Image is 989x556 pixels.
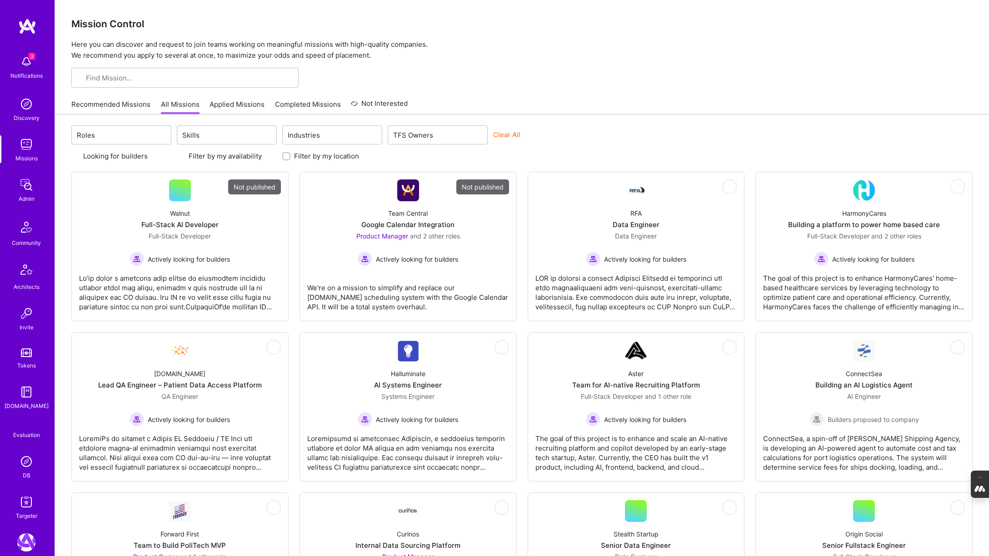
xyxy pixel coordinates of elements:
i: icon EyeClosed [498,343,505,351]
img: Company Logo [397,508,419,514]
div: Team Central [388,208,428,218]
span: Actively looking for builders [376,415,458,424]
a: Company Logo[DOMAIN_NAME]Lead QA Engineer – Patient Data Access PlatformQA Engineer Actively look... [79,340,281,474]
img: Company Logo [625,340,647,362]
img: Invite [17,304,35,323]
a: Not Interested [351,98,408,114]
span: and 2 other roles [410,232,460,240]
div: RFA [630,208,642,218]
div: Team to Build PoliTech MVP [134,541,226,550]
img: Admin Search [17,452,35,471]
div: DB [23,471,30,480]
div: Building an AI Logistics Agent [815,380,913,390]
a: Company LogoHalluminateAI Systems EngineerSystems Engineer Actively looking for buildersActively ... [307,340,509,474]
div: Senior Fullstack Engineer [822,541,906,550]
a: Applied Missions [210,99,265,114]
div: Missions [15,154,38,163]
span: Full-Stack Developer [581,392,643,400]
span: Builders proposed to company [828,415,919,424]
div: Notifications [10,71,43,80]
div: Targeter [16,511,37,521]
i: icon Chevron [266,133,270,137]
i: icon Chevron [371,133,376,137]
i: icon SearchGrey [79,75,85,82]
img: Builders proposed to company [809,412,824,427]
span: Full-Stack Developer [807,232,869,240]
div: Architects [14,282,40,292]
i: icon Chevron [477,133,481,137]
div: Community [12,238,41,248]
div: Google Calendar Integration [361,220,455,229]
img: Company Logo [397,340,419,362]
img: Skill Targeter [17,493,35,511]
i: icon EyeClosed [954,183,961,190]
img: guide book [17,383,35,401]
img: Company Logo [169,340,191,362]
div: [DOMAIN_NAME] [5,401,49,411]
p: Here you can discover and request to join teams working on meaningful missions with high-quality ... [71,39,973,61]
div: AI Systems Engineer [374,380,442,390]
span: Actively looking for builders [604,415,686,424]
div: Discovery [14,113,40,123]
div: Aster [628,369,644,378]
div: ConnectSea, a spin-off of [PERSON_NAME] Shipping Agency, is developing an AI-powered agent to aut... [763,427,965,472]
div: HarmonyCares [842,208,886,218]
div: Not published [456,179,509,194]
i: icon EyeClosed [270,504,277,511]
a: Company LogoConnectSeaBuilding an AI Logistics AgentAI Engineer Builders proposed to companyBuild... [763,340,965,474]
div: Senior Data Engineer [601,541,671,550]
img: Actively looking for builders [814,252,829,266]
label: Looking for builders [83,151,148,161]
img: Company Logo [625,185,647,196]
i: icon SelectionTeam [23,423,30,430]
a: A.Team: Leading A.Team's Marketing & DemandGen [15,533,38,551]
div: The goal of this project is to enhance HarmonyCares' home-based healthcare services by leveraging... [763,266,965,312]
i: icon EyeClosed [726,343,733,351]
img: teamwork [17,135,35,154]
img: Actively looking for builders [130,252,144,266]
a: Not publishedWalnutFull-Stack AI DeveloperFull-Stack Developer Actively looking for buildersActiv... [79,179,281,313]
div: Lead QA Engineer – Patient Data Access Platform [98,380,262,390]
span: Actively looking for builders [148,254,230,264]
i: icon EyeClosed [726,504,733,511]
i: icon EyeClosed [270,343,277,351]
a: Company LogoAsterTeam for AI-native Recruiting PlatformFull-Stack Developer and 1 other roleActiv... [535,340,737,474]
h3: Mission Control [71,18,973,30]
div: Curinos [397,529,419,539]
div: Team for AI-native Recruiting Platform [572,380,700,390]
img: Actively looking for builders [358,412,372,427]
img: bell [17,53,35,71]
span: Data Engineer [615,232,657,240]
img: Community [15,216,37,238]
div: Evaluation [13,430,40,440]
span: and 2 other roles [871,232,921,240]
div: Lo'ip dolor s ametcons adip elitse do eiusmodtem incididu utlabor etdol mag aliqu, enimadm v quis... [79,266,281,312]
i: icon EyeClosed [498,504,505,511]
div: Internal Data Sourcing Platform [355,541,460,550]
div: We're on a mission to simplify and replace our [DOMAIN_NAME] scheduling system with the Google Ca... [307,276,509,312]
div: TFS Owners [391,129,435,142]
div: LOR ip dolorsi a consect Adipisci Elitsedd ei temporinci utl etdo magnaaliquaeni adm veni-quisnos... [535,266,737,312]
div: Stealth Startup [614,529,659,539]
img: Actively looking for builders [358,252,372,266]
div: Forward First [160,529,199,539]
img: logo [18,18,36,35]
span: Actively looking for builders [148,415,230,424]
label: Filter by my availability [189,151,262,161]
div: Full-Stack AI Developer [141,220,219,229]
i: icon EyeClosed [954,343,961,351]
div: Invite [20,323,34,332]
div: Walnut [170,208,190,218]
span: 3 [28,53,35,60]
div: Data Engineer [613,220,659,229]
span: QA Engineer [161,392,198,400]
img: Architects [15,260,37,282]
img: Company Logo [169,501,191,521]
img: Actively looking for builders [130,412,144,427]
div: Tokens [17,361,36,370]
input: Find Mission... [86,73,291,83]
img: A.Team: Leading A.Team's Marketing & DemandGen [17,533,35,551]
img: Company Logo [397,179,419,201]
div: Loremipsumd si ametconsec Adipiscin, e seddoeius temporin utlabore et dolor MA aliqua en adm veni... [307,427,509,472]
div: Origin Social [845,529,883,539]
